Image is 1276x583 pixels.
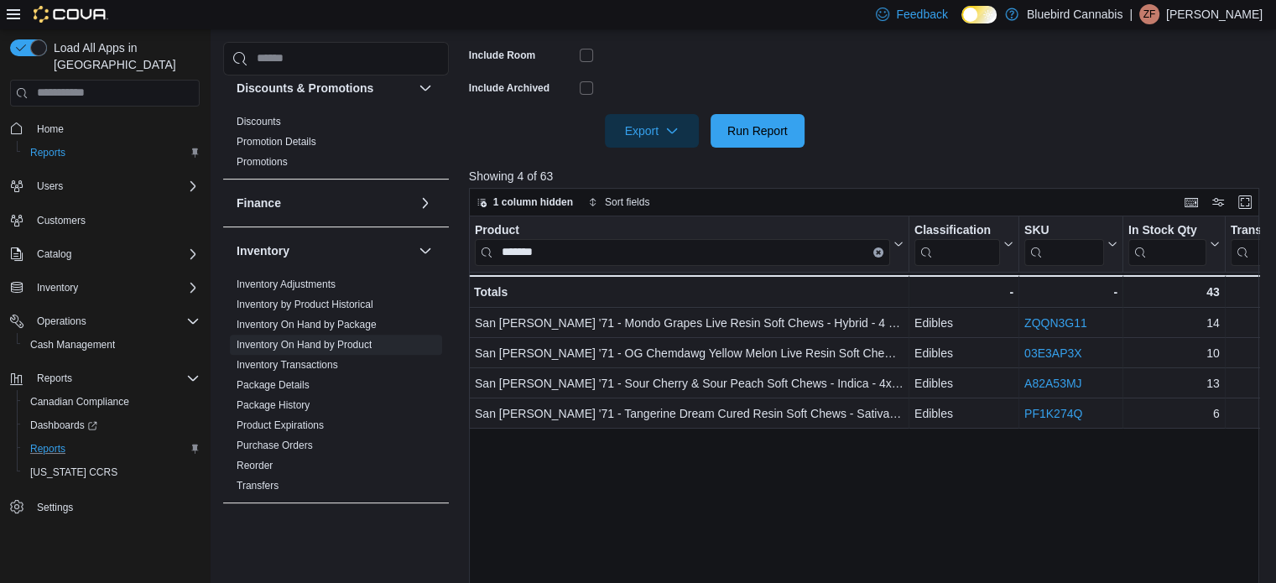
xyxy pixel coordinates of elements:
span: Inventory by Product Historical [237,298,373,311]
button: Discounts & Promotions [237,80,412,96]
button: Users [30,176,70,196]
a: Inventory On Hand by Product [237,339,372,351]
span: Product Expirations [237,419,324,432]
button: Reports [30,368,79,388]
a: Reorder [237,460,273,471]
button: Reports [17,437,206,461]
span: [US_STATE] CCRS [30,466,117,479]
a: Promotion Details [237,136,316,148]
a: 03E3AP3X [1024,346,1082,360]
a: Inventory Adjustments [237,278,336,290]
label: Include Archived [469,81,549,95]
span: Operations [37,315,86,328]
button: Inventory [415,241,435,261]
button: Sort fields [581,192,656,212]
a: Promotions [237,156,288,168]
a: Cash Management [23,335,122,355]
a: Settings [30,497,80,518]
span: Reports [37,372,72,385]
a: Package History [237,399,310,411]
a: Inventory On Hand by Package [237,319,377,331]
a: [US_STATE] CCRS [23,462,124,482]
div: Classification [914,222,1000,265]
button: Finance [237,195,412,211]
button: Cash Management [17,333,206,357]
a: Reports [23,439,72,459]
div: Totals [474,282,904,302]
a: Transfers [237,480,279,492]
button: Canadian Compliance [17,390,206,414]
button: Finance [415,193,435,213]
button: Export [605,114,699,148]
span: Reports [30,146,65,159]
a: Product Expirations [237,419,324,431]
div: - [1024,282,1117,302]
a: Reports [23,143,72,163]
button: Reports [3,367,206,390]
span: Load All Apps in [GEOGRAPHIC_DATA] [47,39,200,73]
span: Canadian Compliance [23,392,200,412]
span: Package Details [237,378,310,392]
img: Cova [34,6,108,23]
a: A82A53MJ [1024,377,1081,390]
button: 1 column hidden [470,192,580,212]
button: Clear input [873,247,883,257]
button: [US_STATE] CCRS [17,461,206,484]
span: Reports [23,143,200,163]
span: Sort fields [605,195,649,209]
div: In Stock Qty [1128,222,1206,238]
button: Run Report [711,114,805,148]
span: Reports [30,442,65,455]
a: Purchase Orders [237,440,313,451]
span: Users [37,180,63,193]
div: 43 [1128,282,1220,302]
span: ZF [1143,4,1156,24]
span: Catalog [37,247,71,261]
button: Inventory [237,242,412,259]
div: San [PERSON_NAME] '71 - Sour Cherry & Sour Peach Soft Chews - Indica - 4x4.8g [475,373,904,393]
button: Inventory [3,276,206,299]
span: Inventory [30,278,200,298]
a: Discounts [237,116,281,128]
div: SKU URL [1024,222,1104,265]
span: Operations [30,311,200,331]
div: In Stock Qty [1128,222,1206,265]
a: Inventory Transactions [237,359,338,371]
div: Product [475,222,890,265]
div: San [PERSON_NAME] '71 - OG Chemdawg Yellow Melon Live Resin Soft Chews - Sativa - 4 Pack [475,343,904,363]
a: Canadian Compliance [23,392,136,412]
nav: Complex example [10,110,200,563]
button: Classification [914,222,1013,265]
span: Washington CCRS [23,462,200,482]
button: ProductClear input [475,222,904,265]
button: Enter fullscreen [1235,192,1255,212]
span: 1 column hidden [493,195,573,209]
button: Keyboard shortcuts [1181,192,1201,212]
div: - [914,282,1013,302]
div: SKU [1024,222,1104,238]
div: San [PERSON_NAME] '71 - Mondo Grapes Live Resin Soft Chews - Hybrid - 4 Pack [475,313,904,333]
a: Package Details [237,379,310,391]
a: PF1K274Q [1024,407,1082,420]
span: Inventory On Hand by Product [237,338,372,351]
h3: Inventory [237,242,289,259]
button: SKU [1024,222,1117,265]
a: Dashboards [23,415,104,435]
button: In Stock Qty [1128,222,1220,265]
p: [PERSON_NAME] [1166,4,1263,24]
div: 14 [1128,313,1220,333]
div: Edibles [914,313,1013,333]
span: Run Report [727,122,788,139]
span: Dashboards [23,415,200,435]
input: Dark Mode [961,6,997,23]
p: Bluebird Cannabis [1027,4,1122,24]
span: Package History [237,398,310,412]
span: Inventory Adjustments [237,278,336,291]
button: Display options [1208,192,1228,212]
span: Export [615,114,689,148]
span: Home [37,122,64,136]
div: Zoie Fratarcangeli [1139,4,1159,24]
span: Transfers [237,479,279,492]
span: Canadian Compliance [30,395,129,409]
button: Home [3,117,206,141]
